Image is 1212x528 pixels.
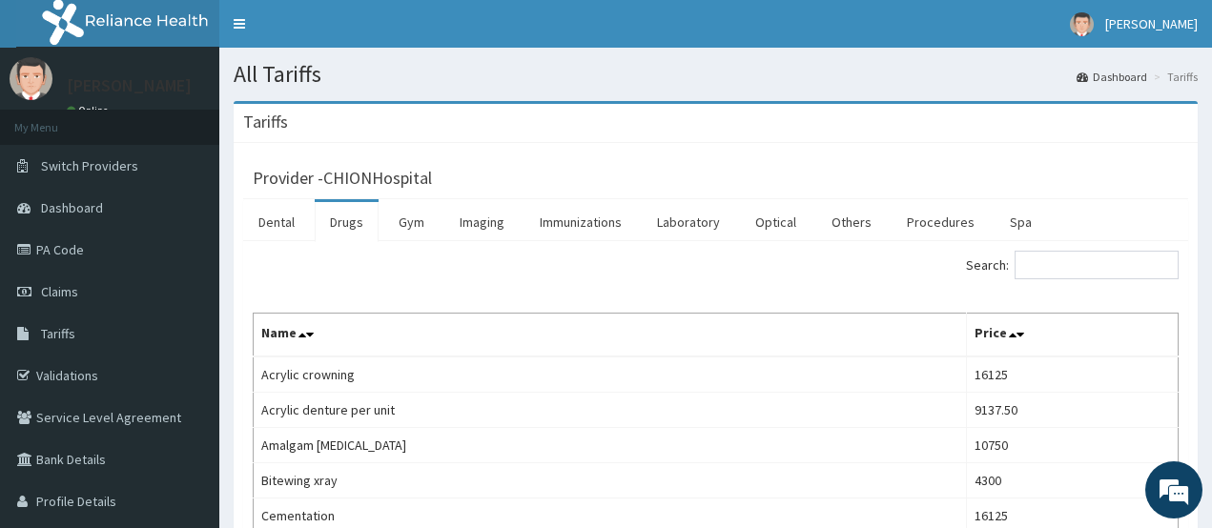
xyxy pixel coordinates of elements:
td: Acrylic denture per unit [254,393,967,428]
h3: Tariffs [243,113,288,131]
h1: All Tariffs [234,62,1198,87]
img: User Image [1070,12,1094,36]
span: Dashboard [41,199,103,216]
a: Gym [383,202,440,242]
input: Search: [1015,251,1179,279]
span: Claims [41,283,78,300]
td: 9137.50 [967,393,1179,428]
a: Dashboard [1077,69,1147,85]
th: Name [254,314,967,357]
a: Others [816,202,887,242]
h3: Provider - CHIONHospital [253,170,432,187]
a: Immunizations [524,202,637,242]
li: Tariffs [1149,69,1198,85]
td: 16125 [967,356,1179,393]
span: Switch Providers [41,157,138,174]
td: Amalgam [MEDICAL_DATA] [254,428,967,463]
span: Tariffs [41,325,75,342]
a: Laboratory [642,202,735,242]
th: Price [967,314,1179,357]
td: 10750 [967,428,1179,463]
span: [PERSON_NAME] [1105,15,1198,32]
td: Bitewing xray [254,463,967,498]
p: [PERSON_NAME] [67,77,192,94]
a: Online [67,104,113,117]
a: Optical [740,202,811,242]
label: Search: [966,251,1179,279]
a: Drugs [315,202,379,242]
a: Imaging [444,202,520,242]
a: Dental [243,202,310,242]
td: 4300 [967,463,1179,498]
a: Spa [995,202,1047,242]
a: Procedures [892,202,990,242]
img: User Image [10,57,52,100]
td: Acrylic crowning [254,356,967,393]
